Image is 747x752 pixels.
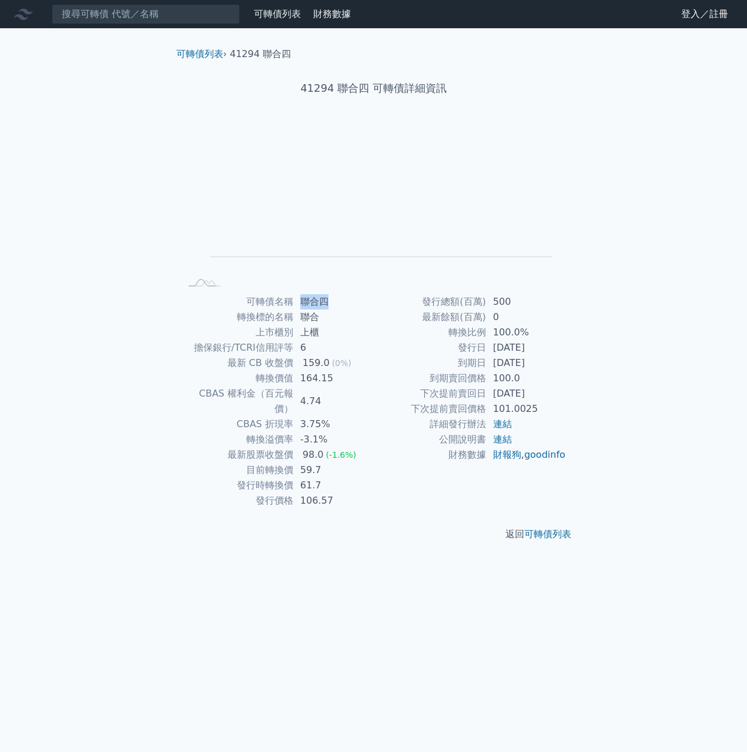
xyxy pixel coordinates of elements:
[300,447,326,462] div: 98.0
[374,294,486,310] td: 發行總額(百萬)
[486,401,567,417] td: 101.0025
[486,355,567,371] td: [DATE]
[374,340,486,355] td: 發行日
[313,8,351,19] a: 財務數據
[293,310,374,325] td: 聯合
[493,418,512,430] a: 連結
[181,432,293,447] td: 轉換溢價率
[524,449,565,460] a: goodinfo
[486,325,567,340] td: 100.0%
[374,432,486,447] td: 公開說明書
[374,386,486,401] td: 下次提前賣回日
[293,340,374,355] td: 6
[52,4,240,24] input: 搜尋可轉債 代號／名稱
[326,450,356,460] span: (-1.6%)
[176,48,223,59] a: 可轉債列表
[374,325,486,340] td: 轉換比例
[181,325,293,340] td: 上市櫃別
[332,358,351,368] span: (0%)
[181,386,293,417] td: CBAS 權利金（百元報價）
[293,432,374,447] td: -3.1%
[374,417,486,432] td: 詳細發行辦法
[181,355,293,371] td: 最新 CB 收盤價
[293,417,374,432] td: 3.75%
[493,434,512,445] a: 連結
[293,371,374,386] td: 164.15
[181,294,293,310] td: 可轉債名稱
[293,386,374,417] td: 4.74
[300,355,332,371] div: 159.0
[374,447,486,462] td: 財務數據
[493,449,521,460] a: 財報狗
[200,134,552,274] g: Chart
[181,371,293,386] td: 轉換價值
[181,447,293,462] td: 最新股票收盤價
[524,528,571,540] a: 可轉債列表
[486,447,567,462] td: ,
[167,527,581,541] p: 返回
[374,401,486,417] td: 下次提前賣回價格
[293,294,374,310] td: 聯合四
[181,340,293,355] td: 擔保銀行/TCRI信用評等
[486,294,567,310] td: 500
[181,478,293,493] td: 發行時轉換價
[181,417,293,432] td: CBAS 折現率
[181,493,293,508] td: 發行價格
[293,493,374,508] td: 106.57
[293,478,374,493] td: 61.7
[486,386,567,401] td: [DATE]
[254,8,301,19] a: 可轉債列表
[374,310,486,325] td: 最新餘額(百萬)
[167,80,581,97] h1: 41294 聯合四 可轉債詳細資訊
[293,325,374,340] td: 上櫃
[486,340,567,355] td: [DATE]
[486,310,567,325] td: 0
[181,462,293,478] td: 目前轉換價
[374,371,486,386] td: 到期賣回價格
[486,371,567,386] td: 100.0
[688,696,747,752] iframe: Chat Widget
[374,355,486,371] td: 到期日
[688,696,747,752] div: 聊天小工具
[230,47,291,61] li: 41294 聯合四
[181,310,293,325] td: 轉換標的名稱
[672,5,738,24] a: 登入／註冊
[293,462,374,478] td: 59.7
[176,47,227,61] li: ›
